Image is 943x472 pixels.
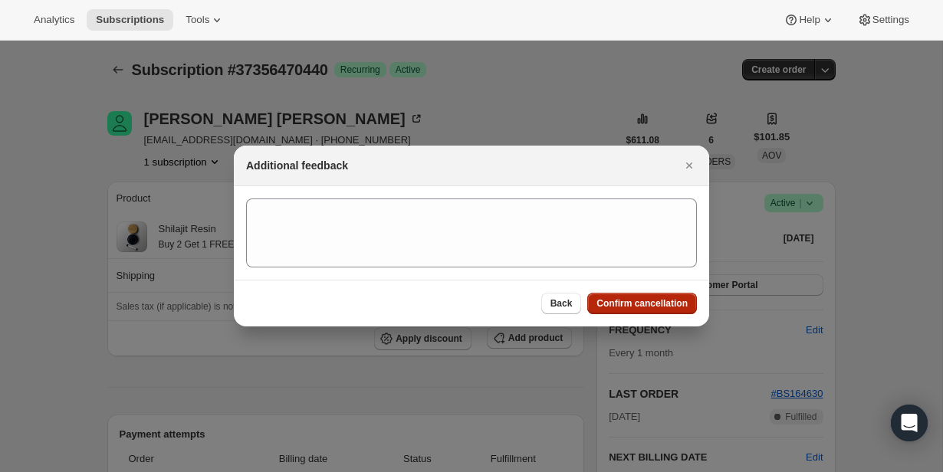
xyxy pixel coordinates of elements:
button: Close [678,155,700,176]
span: Settings [872,14,909,26]
span: Confirm cancellation [596,297,688,310]
button: Subscriptions [87,9,173,31]
div: Open Intercom Messenger [891,405,928,441]
span: Analytics [34,14,74,26]
button: Settings [848,9,918,31]
span: Tools [186,14,209,26]
button: Tools [176,9,234,31]
button: Confirm cancellation [587,293,697,314]
button: Help [774,9,844,31]
h2: Additional feedback [246,158,348,173]
span: Subscriptions [96,14,164,26]
button: Analytics [25,9,84,31]
button: Back [541,293,582,314]
span: Back [550,297,573,310]
span: Help [799,14,820,26]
